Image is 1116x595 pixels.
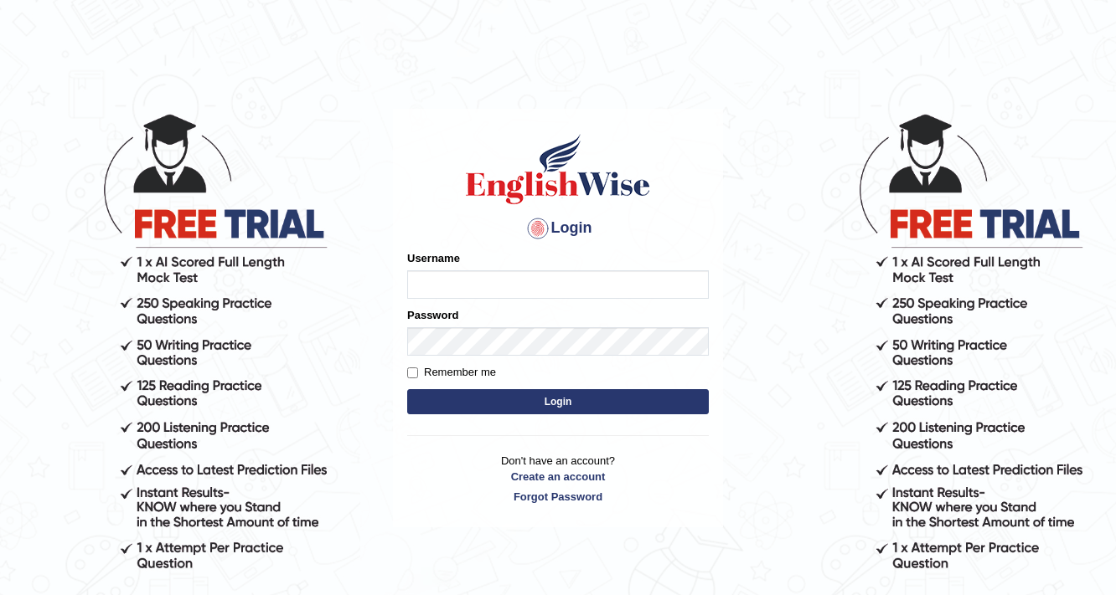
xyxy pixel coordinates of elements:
label: Password [407,307,458,323]
label: Remember me [407,364,496,381]
a: Forgot Password [407,489,709,505]
h4: Login [407,215,709,242]
img: Logo of English Wise sign in for intelligent practice with AI [462,131,654,207]
p: Don't have an account? [407,453,709,505]
label: Username [407,250,460,266]
button: Login [407,389,709,414]
input: Remember me [407,367,418,378]
a: Create an account [407,469,709,485]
